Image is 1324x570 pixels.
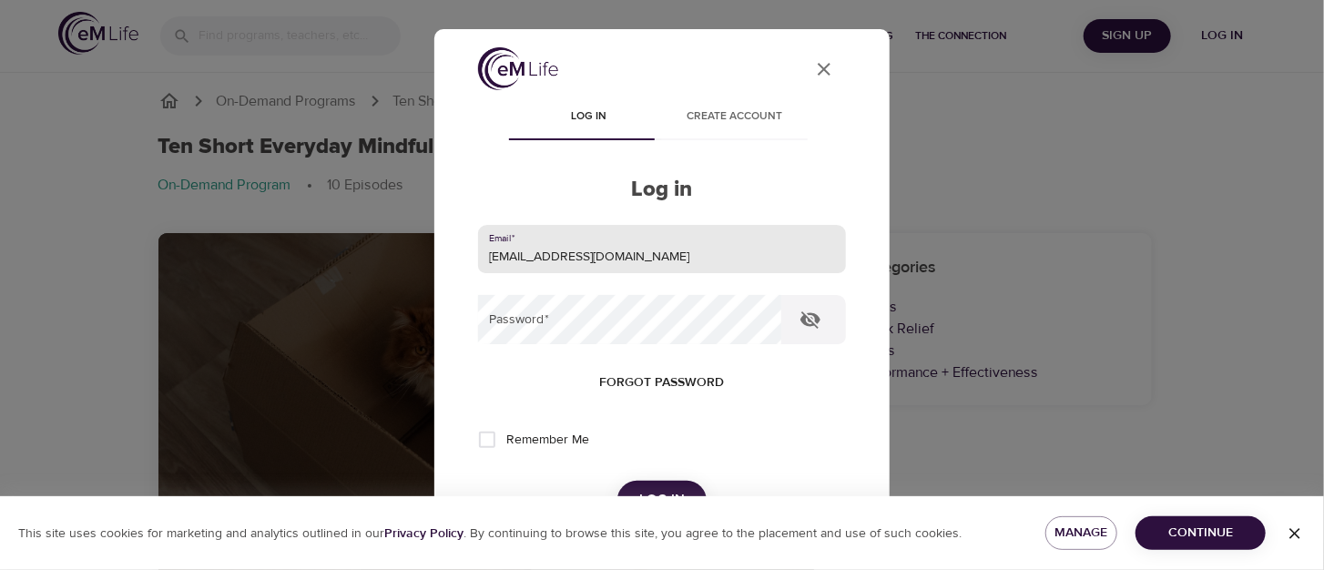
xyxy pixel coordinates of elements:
[593,366,732,400] button: Forgot password
[478,97,846,140] div: disabled tabs example
[1150,522,1251,545] span: Continue
[600,372,725,394] span: Forgot password
[527,107,651,127] span: Log in
[1060,522,1104,545] span: Manage
[802,47,846,91] button: close
[478,177,846,203] h2: Log in
[478,47,558,90] img: logo
[506,431,589,450] span: Remember Me
[673,107,797,127] span: Create account
[617,481,707,519] button: Log in
[384,525,463,542] b: Privacy Policy
[639,488,685,512] span: Log in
